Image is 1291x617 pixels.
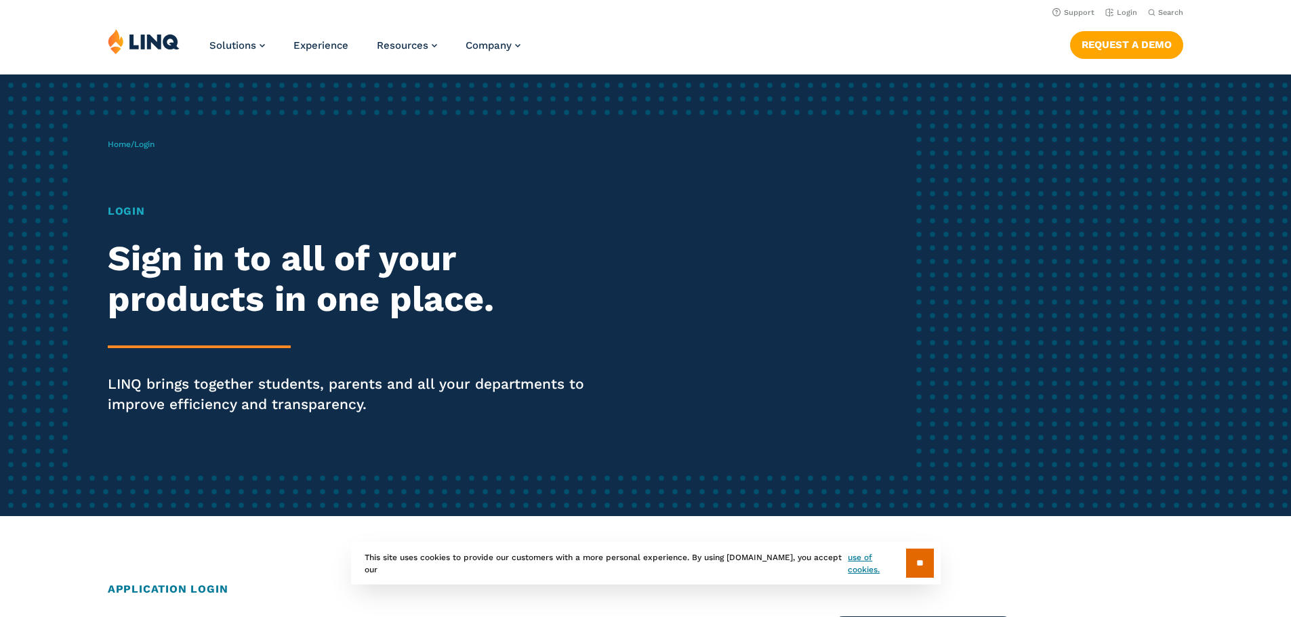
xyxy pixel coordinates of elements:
[293,39,348,51] a: Experience
[848,551,905,576] a: use of cookies.
[1052,8,1094,17] a: Support
[1070,28,1183,58] nav: Button Navigation
[108,374,605,414] p: LINQ brings together students, parents and all your departments to improve efficiency and transpa...
[377,39,428,51] span: Resources
[108,140,131,149] a: Home
[108,203,605,219] h1: Login
[1158,8,1183,17] span: Search
[108,238,605,320] h2: Sign in to all of your products in one place.
[1105,8,1137,17] a: Login
[466,39,520,51] a: Company
[209,39,265,51] a: Solutions
[134,140,155,149] span: Login
[108,140,155,149] span: /
[466,39,512,51] span: Company
[1148,7,1183,18] button: Open Search Bar
[209,28,520,73] nav: Primary Navigation
[351,542,941,584] div: This site uses cookies to provide our customers with a more personal experience. By using [DOMAIN...
[209,39,256,51] span: Solutions
[108,28,180,54] img: LINQ | K‑12 Software
[1070,31,1183,58] a: Request a Demo
[377,39,437,51] a: Resources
